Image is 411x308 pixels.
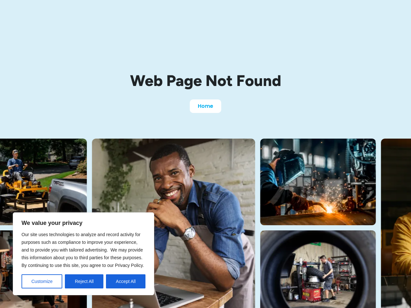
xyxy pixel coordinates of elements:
a: Home [190,99,221,113]
button: Customize [22,274,62,288]
span: Our site uses technologies to analyze and record activity for purposes such as compliance to impr... [22,232,144,268]
button: Accept All [106,274,145,288]
button: Reject All [65,274,103,288]
h1: Web Page Not Found [55,72,356,89]
div: We value your privacy [13,212,154,295]
p: We value your privacy [22,219,145,227]
img: A welder in a large mask working on a large pipe [260,139,376,225]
